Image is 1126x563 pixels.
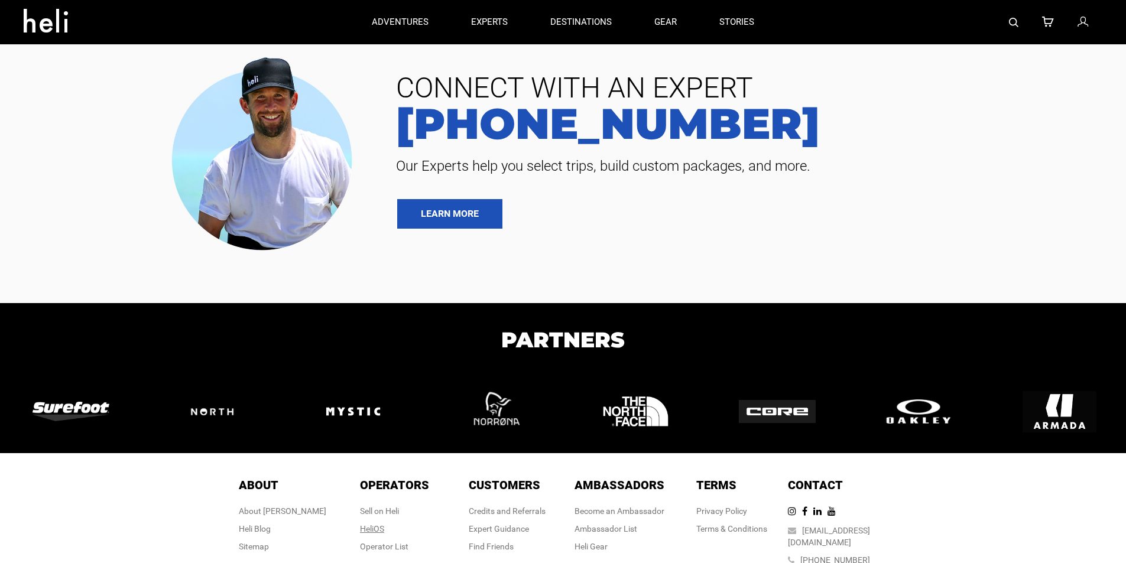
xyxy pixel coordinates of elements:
img: search-bar-icon.svg [1009,18,1018,27]
img: logo [599,375,673,448]
span: Terms [696,478,736,492]
div: Ambassador List [575,523,664,535]
a: Heli Gear [575,542,608,551]
span: Contact [788,478,843,492]
a: LEARN MORE [397,199,502,229]
a: Privacy Policy [696,506,747,516]
div: Find Friends [469,541,546,552]
img: logo [457,375,531,448]
span: Ambassadors [575,478,664,492]
div: About [PERSON_NAME] [239,505,326,517]
a: HeliOS [360,524,384,533]
img: logo [33,402,109,421]
span: CONNECT WITH AN EXPERT [387,74,1108,102]
div: Operator List [360,541,429,552]
img: logo [1023,375,1096,448]
img: logo [316,375,390,448]
a: Terms & Conditions [696,524,767,533]
img: logo [880,396,957,427]
a: [EMAIL_ADDRESS][DOMAIN_NAME] [788,526,870,547]
p: adventures [372,16,429,28]
span: Operators [360,478,429,492]
p: experts [471,16,508,28]
img: logo [739,400,816,424]
p: destinations [550,16,612,28]
a: Become an Ambassador [575,506,664,516]
span: Customers [469,478,540,492]
a: Credits and Referrals [469,506,546,516]
div: Sell on Heli [360,505,429,517]
a: Heli Blog [239,524,271,533]
span: Our Experts help you select trips, build custom packages, and more. [387,157,1108,175]
img: logo [174,392,251,432]
a: Expert Guidance [469,524,529,533]
a: [PHONE_NUMBER] [387,102,1108,145]
img: contact our team [163,47,369,256]
div: Sitemap [239,541,326,552]
span: About [239,478,278,492]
